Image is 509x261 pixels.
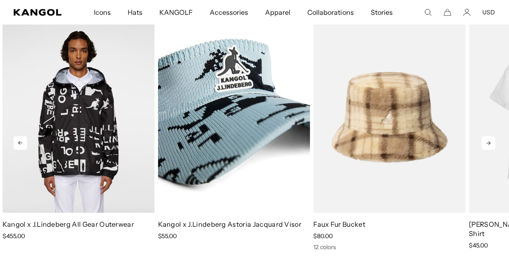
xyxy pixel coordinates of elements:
[463,8,471,16] a: Account
[3,22,155,213] img: Kangol x J.Lindeberg All Gear Outerwear
[158,22,310,213] img: Kangol x J.Lindeberg Astoria Jacquard Visor
[3,232,25,240] span: $455.00
[469,242,488,249] span: $45.00
[424,8,432,16] summary: Search here
[158,220,302,228] a: Kangol x J.Lindeberg Astoria Jacquard Visor
[158,232,177,240] span: $55.00
[310,22,466,251] div: 1 of 5
[483,8,495,16] button: USD
[314,220,366,228] a: Faux Fur Bucket
[444,8,452,16] button: Cart
[314,22,466,213] img: Faux Fur Bucket
[3,220,134,228] a: Kangol x J.Lindeberg All Gear Outerwear
[155,22,310,251] div: 5 of 5
[14,9,62,16] a: Kangol
[314,232,333,240] span: $80.00
[314,243,466,251] div: 12 colors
